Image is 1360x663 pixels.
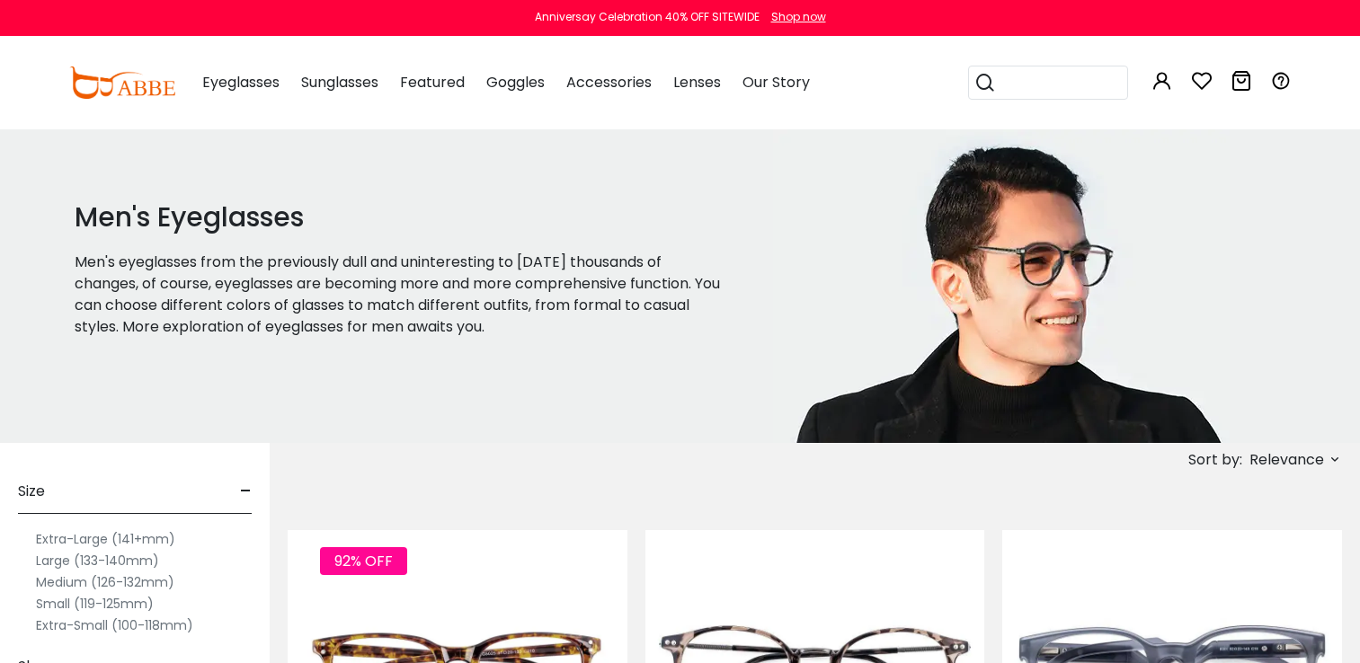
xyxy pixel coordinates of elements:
[36,571,174,593] label: Medium (126-132mm)
[69,66,175,99] img: abbeglasses.com
[202,72,280,93] span: Eyeglasses
[36,593,154,614] label: Small (119-125mm)
[400,72,465,93] span: Featured
[773,128,1230,443] img: men's eyeglasses
[301,72,378,93] span: Sunglasses
[762,9,826,24] a: Shop now
[36,528,175,550] label: Extra-Large (141+mm)
[486,72,545,93] span: Goggles
[75,201,729,234] h1: Men's Eyeglasses
[36,550,159,571] label: Large (133-140mm)
[240,470,252,513] span: -
[75,252,729,338] p: Men's eyeglasses from the previously dull and uninteresting to [DATE] thousands of changes, of co...
[535,9,760,25] div: Anniversay Celebration 40% OFF SITEWIDE
[320,547,407,575] span: 92% OFF
[566,72,652,93] span: Accessories
[771,9,826,25] div: Shop now
[1188,449,1242,470] span: Sort by:
[36,614,193,636] label: Extra-Small (100-118mm)
[18,470,45,513] span: Size
[1249,444,1324,476] span: Relevance
[742,72,810,93] span: Our Story
[673,72,721,93] span: Lenses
